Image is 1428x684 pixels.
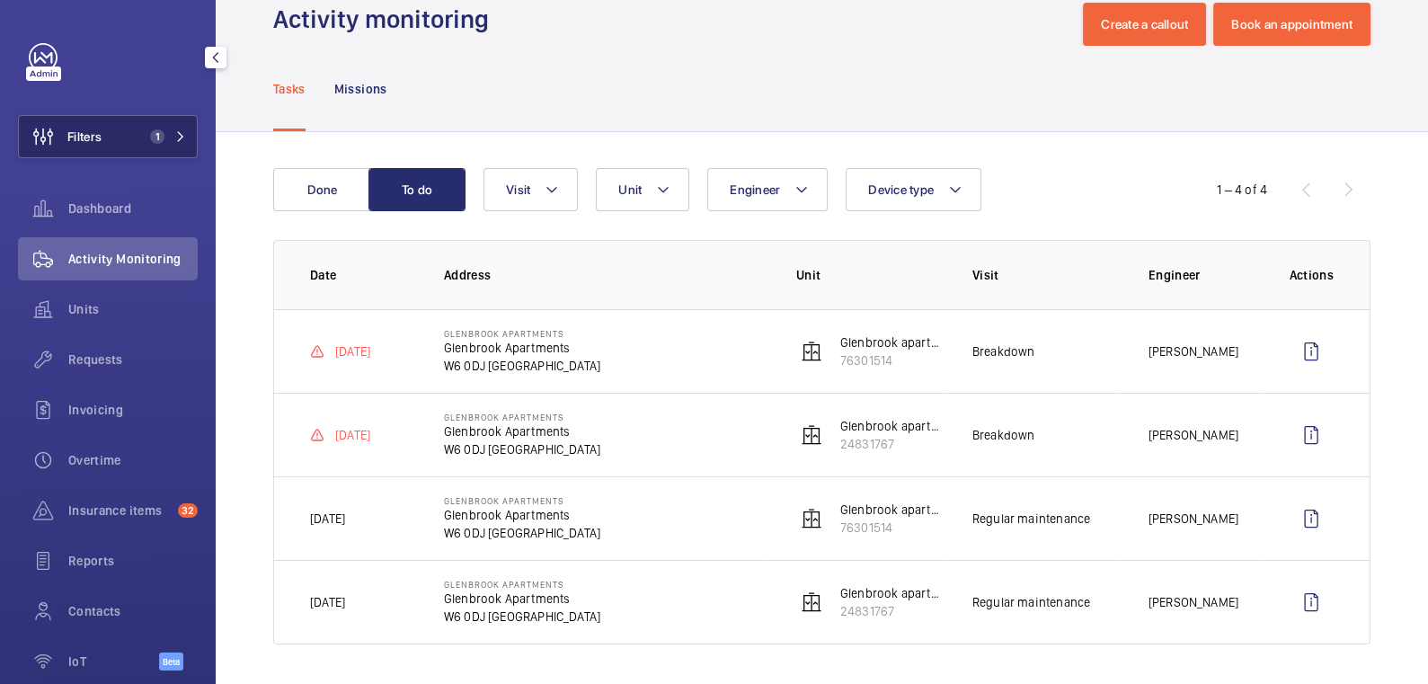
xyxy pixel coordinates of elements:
[273,168,370,211] button: Done
[273,3,500,36] h1: Activity monitoring
[444,422,600,440] p: Glenbrook Apartments
[801,508,822,529] img: elevator.svg
[972,266,1120,284] p: Visit
[444,412,600,422] p: Glenbrook Apartments
[840,584,944,602] p: Glenbrook apartments right hand lift
[801,424,822,446] img: elevator.svg
[335,426,370,444] p: [DATE]
[1290,266,1334,284] p: Actions
[840,519,944,537] p: 76301514
[18,115,198,158] button: Filters1
[444,328,600,339] p: Glenbrook Apartments
[1213,3,1370,46] button: Book an appointment
[1149,426,1238,444] p: [PERSON_NAME]
[68,300,198,318] span: Units
[310,593,345,611] p: [DATE]
[68,451,198,469] span: Overtime
[310,510,345,528] p: [DATE]
[972,342,1035,360] p: Breakdown
[68,250,198,268] span: Activity Monitoring
[840,602,944,620] p: 24831767
[444,339,600,357] p: Glenbrook Apartments
[444,266,767,284] p: Address
[444,524,600,542] p: W6 0DJ [GEOGRAPHIC_DATA]
[483,168,578,211] button: Visit
[868,182,934,197] span: Device type
[972,510,1090,528] p: Regular maintenance
[67,128,102,146] span: Filters
[68,401,198,419] span: Invoicing
[444,440,600,458] p: W6 0DJ [GEOGRAPHIC_DATA]
[1149,266,1261,284] p: Engineer
[972,426,1035,444] p: Breakdown
[618,182,642,197] span: Unit
[334,80,387,98] p: Missions
[1083,3,1206,46] button: Create a callout
[68,602,198,620] span: Contacts
[1149,342,1238,360] p: [PERSON_NAME]
[273,80,306,98] p: Tasks
[730,182,780,197] span: Engineer
[1217,181,1267,199] div: 1 – 4 of 4
[840,501,944,519] p: Glenbrook apartments left hand lift
[310,266,415,284] p: Date
[840,417,944,435] p: Glenbrook apartments right hand lift
[1149,510,1238,528] p: [PERSON_NAME]
[68,502,171,520] span: Insurance items
[596,168,689,211] button: Unit
[68,200,198,218] span: Dashboard
[368,168,466,211] button: To do
[444,506,600,524] p: Glenbrook Apartments
[840,435,944,453] p: 24831767
[444,357,600,375] p: W6 0DJ [GEOGRAPHIC_DATA]
[846,168,981,211] button: Device type
[972,593,1090,611] p: Regular maintenance
[801,341,822,362] img: elevator.svg
[150,129,164,144] span: 1
[159,653,183,671] span: Beta
[444,590,600,608] p: Glenbrook Apartments
[840,351,944,369] p: 76301514
[444,579,600,590] p: Glenbrook Apartments
[801,591,822,613] img: elevator.svg
[335,342,370,360] p: [DATE]
[178,503,198,518] span: 32
[68,552,198,570] span: Reports
[840,333,944,351] p: Glenbrook apartments left hand lift
[68,653,159,671] span: IoT
[444,608,600,626] p: W6 0DJ [GEOGRAPHIC_DATA]
[1149,593,1238,611] p: [PERSON_NAME]
[506,182,530,197] span: Visit
[444,495,600,506] p: Glenbrook Apartments
[68,351,198,369] span: Requests
[796,266,944,284] p: Unit
[707,168,828,211] button: Engineer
